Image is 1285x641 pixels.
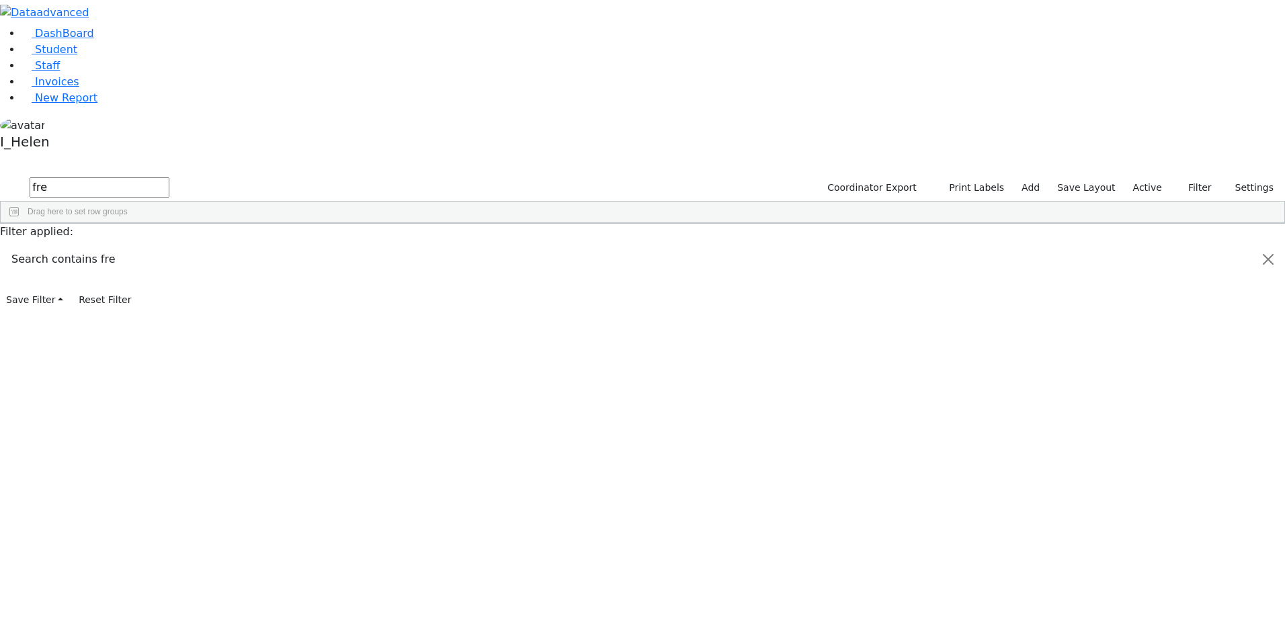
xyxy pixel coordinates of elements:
[35,91,97,104] span: New Report
[73,290,137,310] button: Reset Filter
[35,43,77,56] span: Student
[22,91,97,104] a: New Report
[1218,177,1280,198] button: Settings
[1127,177,1168,198] label: Active
[30,177,169,198] input: Search
[1051,177,1121,198] button: Save Layout
[819,177,923,198] button: Coordinator Export
[28,207,128,216] span: Drag here to set row groups
[22,43,77,56] a: Student
[35,75,79,88] span: Invoices
[35,27,94,40] span: DashBoard
[35,59,60,72] span: Staff
[1171,177,1218,198] button: Filter
[934,177,1010,198] button: Print Labels
[22,59,60,72] a: Staff
[1252,241,1284,278] button: Close
[22,27,94,40] a: DashBoard
[1015,177,1046,198] a: Add
[22,75,79,88] a: Invoices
